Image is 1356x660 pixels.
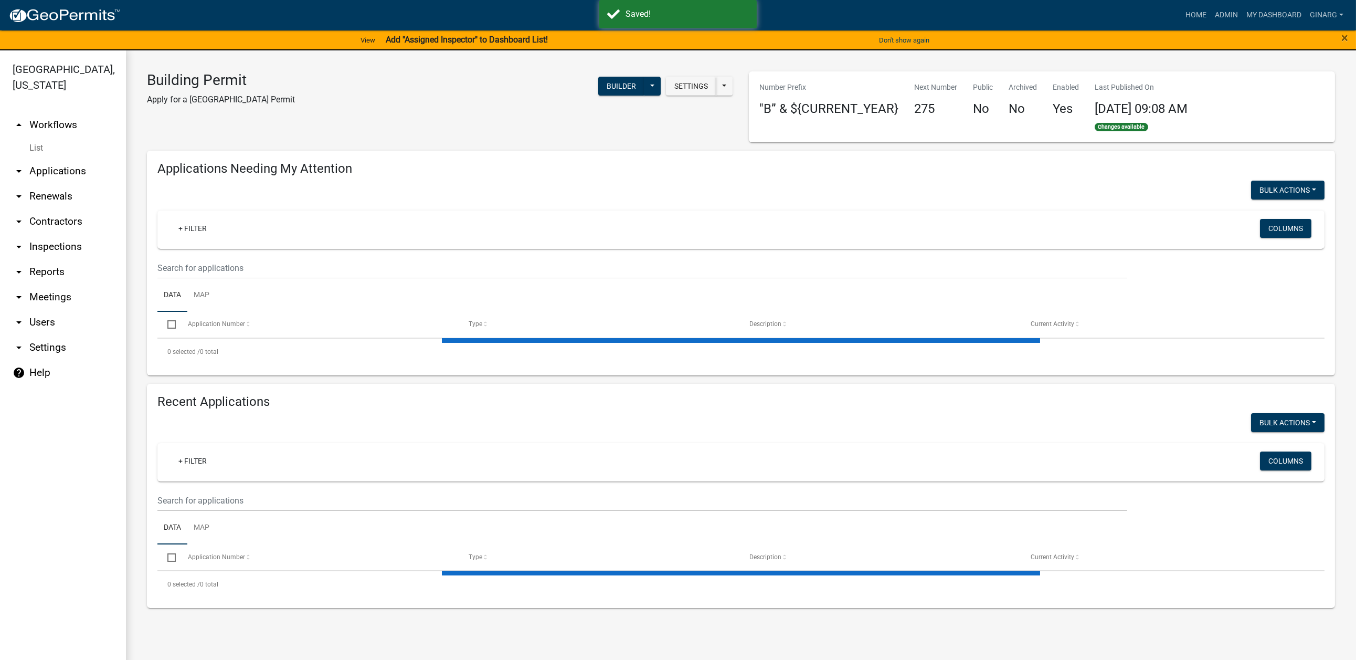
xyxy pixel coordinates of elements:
[469,553,482,561] span: Type
[13,291,25,303] i: arrow_drop_down
[1260,452,1311,470] button: Columns
[167,348,200,355] span: 0 selected /
[13,119,25,131] i: arrow_drop_up
[739,312,1020,337] datatable-header-cell: Description
[13,316,25,329] i: arrow_drop_down
[973,82,993,93] p: Public
[187,511,216,545] a: Map
[13,240,25,253] i: arrow_drop_down
[13,266,25,278] i: arrow_drop_down
[386,35,548,45] strong: Add "Assigned Inspector" to Dashboard List!
[1095,82,1188,93] p: Last Published On
[177,312,458,337] datatable-header-cell: Application Number
[157,161,1325,176] h4: Applications Needing My Attention
[598,77,644,96] button: Builder
[157,394,1325,410] h4: Recent Applications
[1053,82,1079,93] p: Enabled
[1260,219,1311,238] button: Columns
[1341,30,1348,45] span: ×
[759,101,898,117] h4: "B” & ${CURRENT_YEAR}
[914,101,957,117] h4: 275
[1251,181,1325,200] button: Bulk Actions
[1251,413,1325,432] button: Bulk Actions
[13,341,25,354] i: arrow_drop_down
[188,553,245,561] span: Application Number
[459,544,739,570] datatable-header-cell: Type
[914,82,957,93] p: Next Number
[157,312,177,337] datatable-header-cell: Select
[356,32,379,49] a: View
[147,71,295,89] h3: Building Permit
[626,8,749,20] div: Saved!
[177,544,458,570] datatable-header-cell: Application Number
[13,366,25,379] i: help
[1053,101,1079,117] h4: Yes
[157,571,1325,598] div: 0 total
[157,339,1325,365] div: 0 total
[1306,5,1348,25] a: ginarg
[1021,544,1301,570] datatable-header-cell: Current Activity
[875,32,934,49] button: Don't show again
[973,101,993,117] h4: No
[1341,32,1348,44] button: Close
[1021,312,1301,337] datatable-header-cell: Current Activity
[739,544,1020,570] datatable-header-cell: Description
[157,544,177,570] datatable-header-cell: Select
[187,279,216,312] a: Map
[1009,82,1037,93] p: Archived
[157,257,1127,279] input: Search for applications
[666,77,716,96] button: Settings
[188,320,245,328] span: Application Number
[749,320,781,328] span: Description
[157,511,187,545] a: Data
[1181,5,1211,25] a: Home
[157,490,1127,511] input: Search for applications
[1095,123,1148,131] span: Changes available
[147,93,295,106] p: Apply for a [GEOGRAPHIC_DATA] Permit
[749,553,781,561] span: Description
[459,312,739,337] datatable-header-cell: Type
[1211,5,1242,25] a: Admin
[170,219,215,238] a: + Filter
[759,82,898,93] p: Number Prefix
[1242,5,1306,25] a: My Dashboard
[13,165,25,177] i: arrow_drop_down
[1031,553,1074,561] span: Current Activity
[170,452,215,470] a: + Filter
[1031,320,1074,328] span: Current Activity
[13,190,25,203] i: arrow_drop_down
[1009,101,1037,117] h4: No
[469,320,482,328] span: Type
[167,581,200,588] span: 0 selected /
[157,279,187,312] a: Data
[1095,101,1188,116] span: [DATE] 09:08 AM
[13,215,25,228] i: arrow_drop_down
